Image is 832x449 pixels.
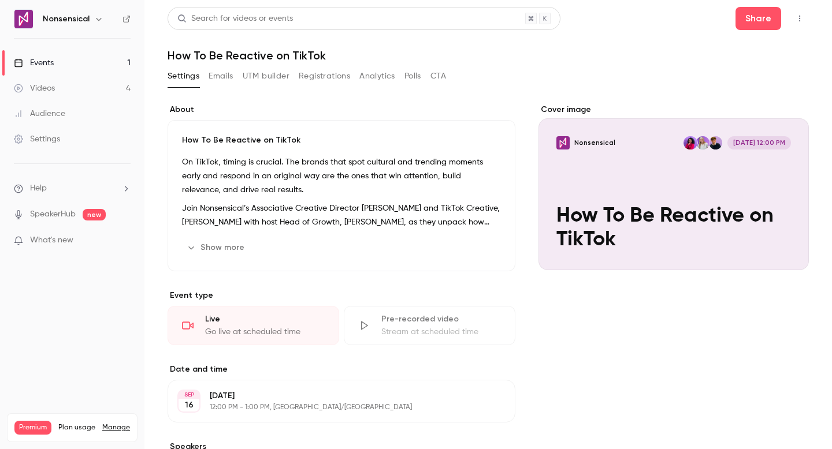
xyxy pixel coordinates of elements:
[14,108,65,119] div: Audience
[210,390,454,402] p: [DATE]
[43,13,90,25] h6: Nonsensical
[182,238,251,257] button: Show more
[58,423,95,432] span: Plan usage
[381,313,501,325] div: Pre-recorded video
[205,326,325,338] div: Go live at scheduled time
[117,235,131,246] iframe: Noticeable Trigger
[299,67,350,85] button: Registrations
[182,155,501,197] p: On TikTok, timing is crucial. The brands that spot cultural and trending moments early and respon...
[359,67,395,85] button: Analytics
[83,209,106,220] span: new
[30,234,73,246] span: What's new
[102,423,130,432] a: Manage
[736,7,781,30] button: Share
[538,104,809,270] section: Cover image
[14,421,51,435] span: Premium
[210,403,454,412] p: 12:00 PM - 1:00 PM, [GEOGRAPHIC_DATA]/[GEOGRAPHIC_DATA]
[14,10,33,28] img: Nonsensical
[168,48,809,62] h1: How To Be Reactive on TikTok
[14,133,60,145] div: Settings
[404,67,421,85] button: Polls
[205,313,325,325] div: Live
[182,134,501,146] p: How To Be Reactive on TikTok
[30,182,47,194] span: Help
[185,399,194,411] p: 16
[168,290,515,301] p: Event type
[177,13,293,25] div: Search for videos or events
[14,57,54,69] div: Events
[430,67,446,85] button: CTA
[168,67,199,85] button: Settings
[381,326,501,338] div: Stream at scheduled time
[209,67,233,85] button: Emails
[243,67,289,85] button: UTM builder
[538,104,809,115] label: Cover image
[179,391,199,399] div: SEP
[30,208,76,220] a: SpeakerHub
[14,182,131,194] li: help-dropdown-opener
[168,104,515,115] label: About
[344,306,515,345] div: Pre-recorded videoStream at scheduled time
[168,364,515,375] label: Date and time
[168,306,339,345] div: LiveGo live at scheduled time
[182,201,501,229] p: Join Nonsensical’s Associative Creative Director [PERSON_NAME] and TikTok Creative, [PERSON_NAME]...
[14,83,55,94] div: Videos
